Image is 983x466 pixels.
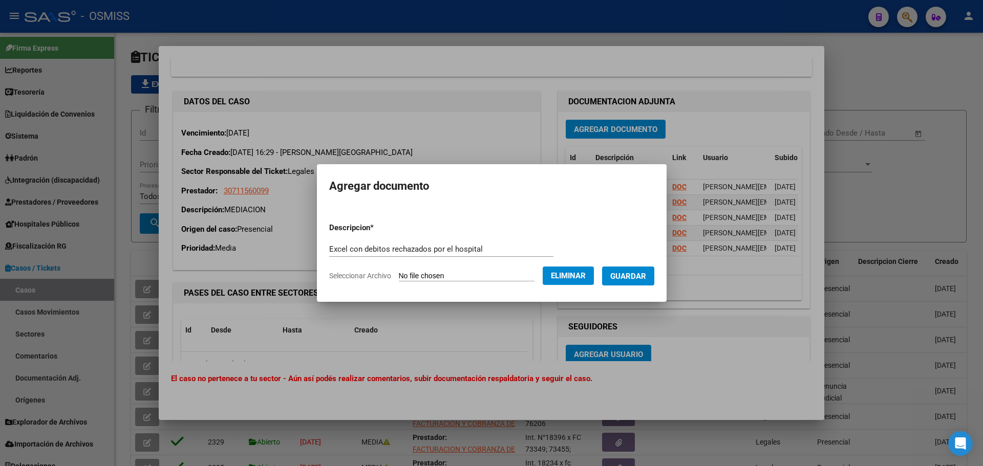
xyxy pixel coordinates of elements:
span: Eliminar [551,271,586,280]
h2: Agregar documento [329,176,654,196]
button: Guardar [602,267,654,285]
span: Seleccionar Archivo [329,272,391,280]
button: Eliminar [543,267,594,285]
div: Open Intercom Messenger [948,431,973,456]
p: Descripcion [329,222,427,234]
span: Guardar [610,272,646,281]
